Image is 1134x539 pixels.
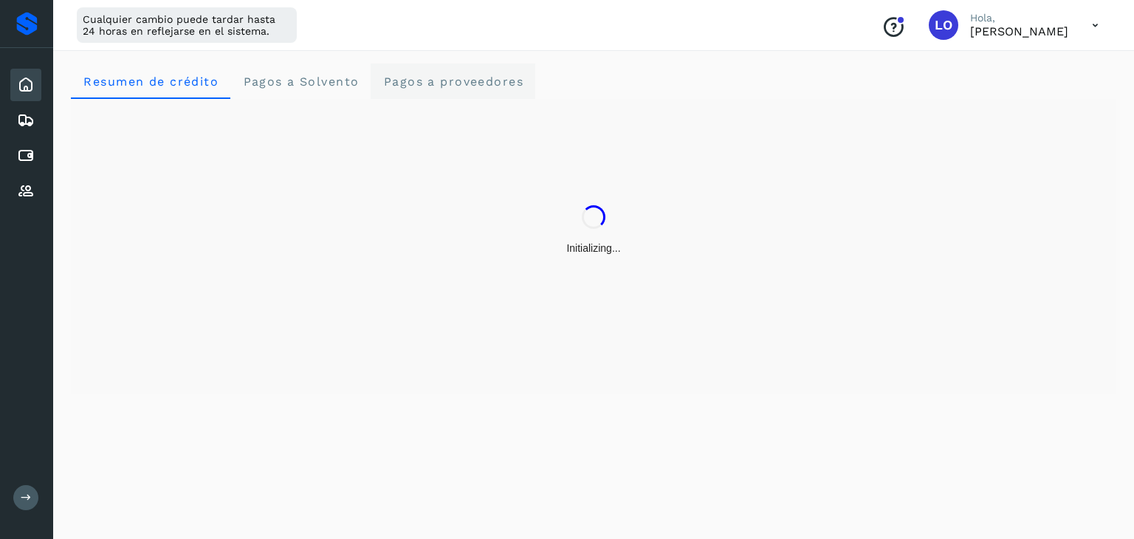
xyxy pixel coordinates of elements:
[242,75,359,89] span: Pagos a Solvento
[10,69,41,101] div: Inicio
[382,75,523,89] span: Pagos a proveedores
[77,7,297,43] div: Cualquier cambio puede tardar hasta 24 horas en reflejarse en el sistema.
[10,140,41,172] div: Cuentas por pagar
[10,104,41,137] div: Embarques
[10,175,41,207] div: Proveedores
[970,24,1068,38] p: Luis Ocon
[83,75,219,89] span: Resumen de crédito
[970,12,1068,24] p: Hola,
